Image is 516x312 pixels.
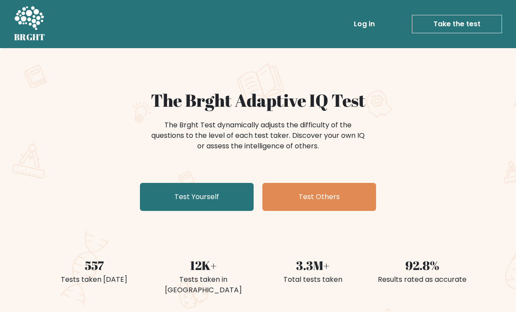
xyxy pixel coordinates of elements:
[45,274,143,285] div: Tests taken [DATE]
[14,32,45,42] h5: BRGHT
[45,90,471,111] h1: The Brght Adaptive IQ Test
[149,120,367,151] div: The Brght Test dynamically adjusts the difficulty of the questions to the level of each test take...
[140,183,254,211] a: Test Yourself
[262,183,376,211] a: Test Others
[263,256,362,275] div: 3.3M+
[373,256,471,275] div: 92.8%
[412,15,502,33] a: Take the test
[373,274,471,285] div: Results rated as accurate
[263,274,362,285] div: Total tests taken
[45,256,143,275] div: 557
[154,256,253,275] div: 12K+
[350,15,378,33] a: Log in
[14,4,45,45] a: BRGHT
[154,274,253,295] div: Tests taken in [GEOGRAPHIC_DATA]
